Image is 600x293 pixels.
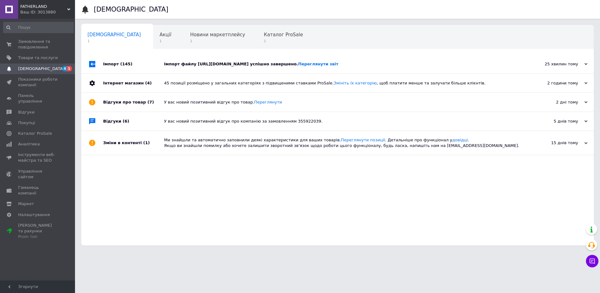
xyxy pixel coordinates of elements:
span: Акції [160,32,172,38]
a: Переглянути звіт [298,62,338,66]
div: Ваш ID: 3013880 [20,9,75,15]
div: Зміни в контенті [103,131,164,155]
span: Показники роботи компанії [18,77,58,88]
div: Імпорт [103,55,164,73]
span: Відгуки [18,109,34,115]
span: [DEMOGRAPHIC_DATA] [18,66,64,72]
span: Покупці [18,120,35,126]
span: 1 [190,39,245,43]
h1: [DEMOGRAPHIC_DATA] [94,6,168,13]
span: Налаштування [18,212,50,218]
span: (4) [145,81,152,85]
span: 1 [87,39,141,43]
div: 45 позиції розміщено у загальних категоріях з підвищеними ставками ProSale. , щоб платити менше т... [164,80,525,86]
a: довідці [452,138,468,142]
span: Новини маркетплейсу [190,32,245,38]
span: 1 [264,39,303,43]
span: Товари та послуги [18,55,58,61]
span: 4 [62,66,67,71]
span: Замовлення та повідомлення [18,39,58,50]
span: [PERSON_NAME] та рахунки [18,223,58,240]
span: Інструменти веб-майстра та SEO [18,152,58,163]
div: Інтернет магазин [103,74,164,93]
div: Prom топ [18,234,58,240]
span: Управління сайтом [18,169,58,180]
span: (6) [123,119,129,124]
div: У вас новий позитивний відгук про компанію за замовленням 355922039. [164,119,525,124]
span: Панель управління [18,93,58,104]
a: Переглянути [254,100,282,104]
span: (1) [143,140,150,145]
span: 1 [160,39,172,43]
div: 25 хвилин тому [525,61,587,67]
div: 2 години тому [525,80,587,86]
span: Гаманець компанії [18,185,58,196]
span: Каталог ProSale [18,131,52,136]
span: Маркет [18,201,34,207]
a: Переглянути позиції [341,138,385,142]
span: (145) [120,62,132,66]
div: Ми знайшли та автоматично заповнили деякі характеристики для ваших товарів. . Детальніше про функ... [164,137,525,149]
div: У вас новий позитивний відгук про товар. [164,99,525,105]
div: Відгуки [103,112,164,131]
div: Імпорт файлу [URL][DOMAIN_NAME] успішно завершено. [164,61,525,67]
button: Чат з покупцем [586,255,598,267]
span: Аналітика [18,141,40,147]
a: Змініть їх категорію [334,81,377,85]
span: (7) [147,100,154,104]
span: 1 [67,66,72,71]
div: 5 днів тому [525,119,587,124]
div: 2 дні тому [525,99,587,105]
span: FATHERLAND [20,4,67,9]
span: [DEMOGRAPHIC_DATA] [87,32,141,38]
span: Каталог ProSale [264,32,303,38]
div: Відгуки про товар [103,93,164,112]
div: 15 днів тому [525,140,587,146]
input: Пошук [3,22,74,33]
